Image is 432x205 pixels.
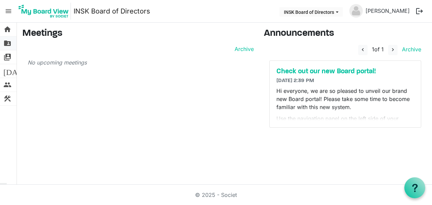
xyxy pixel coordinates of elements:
a: [PERSON_NAME] [363,4,412,18]
span: navigate_before [360,47,366,53]
button: navigate_next [388,45,398,55]
span: people [3,78,11,92]
a: Archive [232,45,254,53]
a: My Board View Logo [17,3,74,20]
span: [DATE] 2:39 PM [276,78,314,83]
span: [DATE] [3,64,29,78]
img: no-profile-picture.svg [349,4,363,18]
span: 1 [372,46,374,53]
button: navigate_before [358,45,368,55]
a: Archive [399,46,421,53]
a: INSK Board of Directors [74,4,150,18]
button: logout [412,4,427,18]
span: navigate_next [390,47,396,53]
span: construction [3,92,11,105]
a: © 2025 - Societ [195,191,237,198]
p: Hi everyone, we are so pleased to unveil our brand new Board portal! Please take some time to bec... [276,87,414,111]
img: My Board View Logo [17,3,71,20]
p: Use the navigation panel on the left side of your screen to find . You can find many documents he... [276,114,414,147]
h3: Meetings [22,28,254,40]
span: menu [2,5,15,18]
a: Check out our new Board portal! [276,68,414,76]
h3: Announcements [264,28,427,40]
p: No upcoming meetings [28,58,254,67]
span: folder_shared [3,36,11,50]
button: INSK Board of Directors dropdownbutton [279,7,343,17]
span: of 1 [372,46,384,53]
span: switch_account [3,50,11,64]
span: home [3,23,11,36]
